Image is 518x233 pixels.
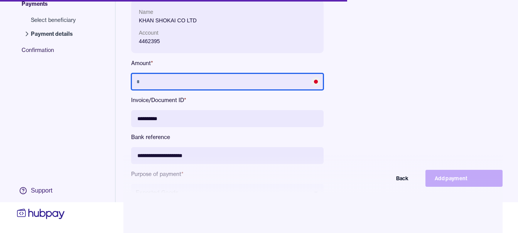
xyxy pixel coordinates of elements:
span: Payment details [31,30,76,38]
p: Name [139,8,316,16]
label: Amount [131,59,324,67]
a: Support [15,183,66,199]
label: Bank reference [131,133,324,141]
span: Exported Goods [136,189,310,196]
p: 4462395 [139,37,316,45]
span: Confirmation [22,46,83,60]
p: Account [139,28,316,37]
span: Select beneficiary [31,16,76,24]
button: Back [341,170,418,187]
div: Support [31,186,52,195]
p: KHAN SHOKAI CO LTD [139,16,316,25]
label: Invoice/Document ID [131,96,324,104]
